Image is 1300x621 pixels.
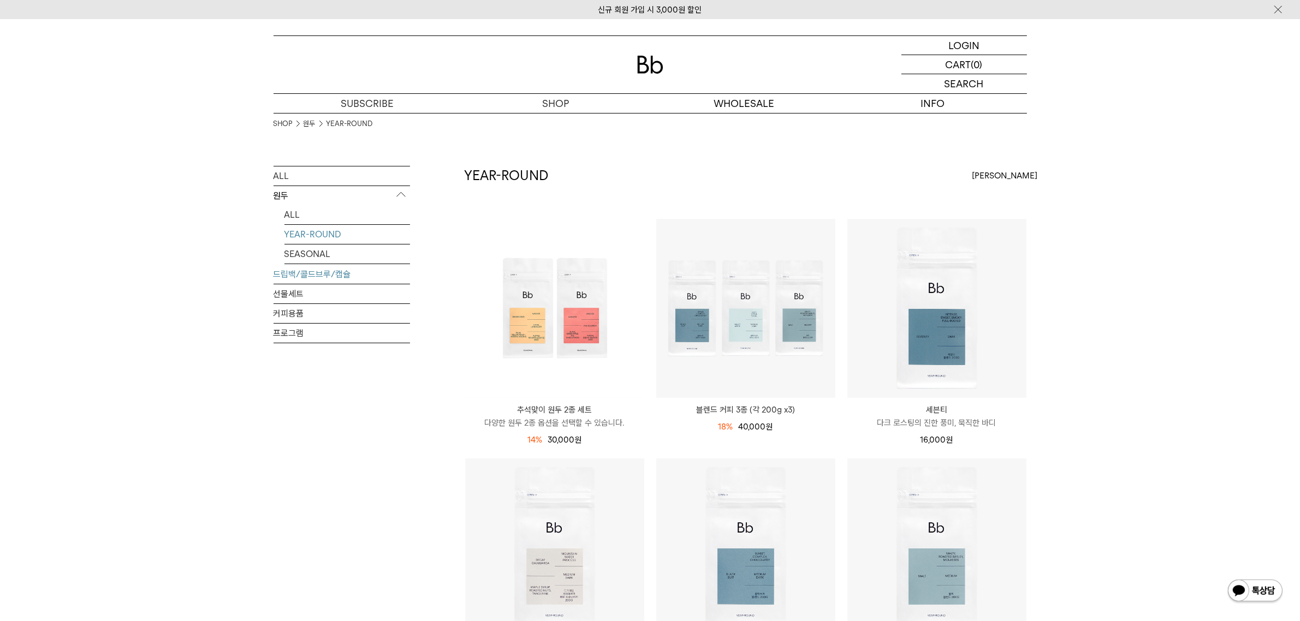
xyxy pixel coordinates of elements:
img: 추석맞이 원두 2종 세트 [465,219,644,398]
p: CART [946,55,971,74]
a: 프로그램 [274,324,410,343]
a: SHOP [462,94,650,113]
a: ALL [284,205,410,224]
a: 세븐티 다크 로스팅의 진한 풍미, 묵직한 바디 [847,403,1026,429]
h2: YEAR-ROUND [465,166,549,185]
a: 드립백/콜드브루/캡슐 [274,265,410,284]
a: 커피용품 [274,304,410,323]
img: 블렌드 커피 3종 (각 200g x3) [656,219,835,398]
p: SEARCH [945,74,984,93]
a: CART (0) [901,55,1027,74]
span: 원 [574,435,581,445]
p: 세븐티 [847,403,1026,416]
p: 추석맞이 원두 2종 세트 [465,403,644,416]
a: 블렌드 커피 3종 (각 200g x3) [656,403,835,416]
p: 다크 로스팅의 진한 풍미, 묵직한 바디 [847,416,1026,429]
a: 신규 회원 가입 시 3,000원 할인 [598,5,702,15]
a: 원두 [304,118,316,129]
a: LOGIN [901,36,1027,55]
span: 40,000 [739,422,773,432]
img: 카카오톡 채널 1:1 채팅 버튼 [1227,578,1284,605]
p: 원두 [274,186,410,206]
span: 원 [766,422,773,432]
a: 추석맞이 원두 2종 세트 다양한 원두 2종 옵션을 선택할 수 있습니다. [465,403,644,429]
a: 선물세트 [274,284,410,303]
a: SEASONAL [284,244,410,264]
div: 14% [527,433,542,446]
p: WHOLESALE [650,94,839,113]
a: ALL [274,166,410,186]
p: 다양한 원두 2종 옵션을 선택할 수 있습니다. [465,416,644,429]
p: LOGIN [948,36,980,55]
span: 30,000 [548,435,581,445]
a: SUBSCRIBE [274,94,462,113]
img: 세븐티 [847,219,1026,398]
a: SHOP [274,118,293,129]
a: YEAR-ROUND [327,118,373,129]
span: [PERSON_NAME] [972,169,1038,182]
a: YEAR-ROUND [284,225,410,244]
p: (0) [971,55,983,74]
span: 원 [946,435,953,445]
p: INFO [839,94,1027,113]
img: 로고 [637,56,663,74]
div: 18% [719,420,733,433]
span: 16,000 [921,435,953,445]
